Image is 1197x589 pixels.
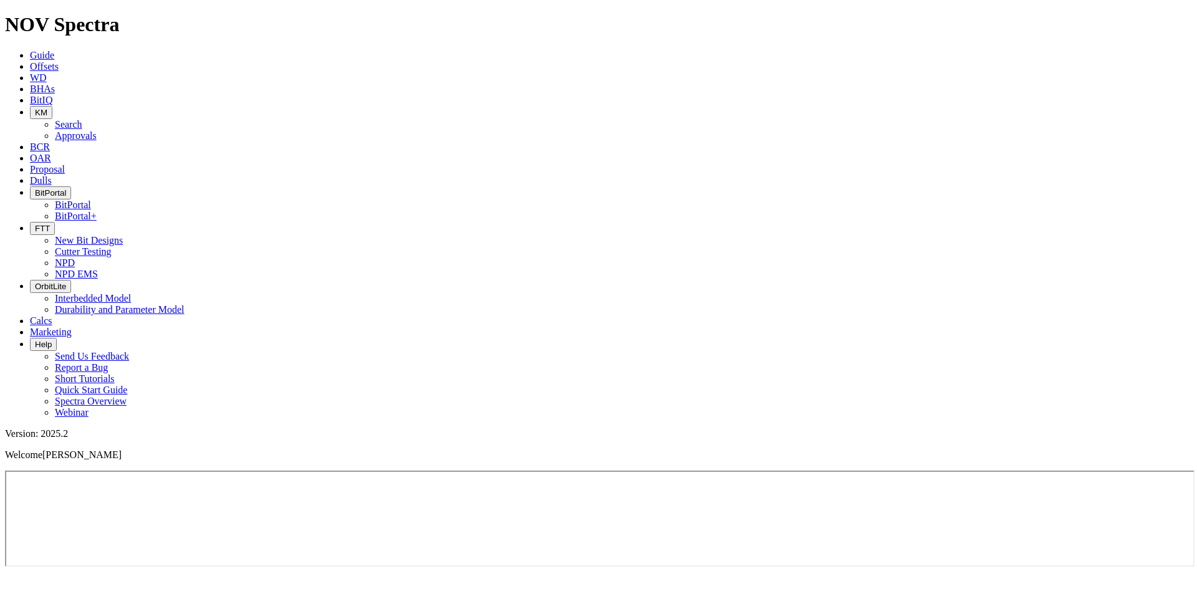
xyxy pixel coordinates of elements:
span: Help [35,340,52,349]
a: BHAs [30,84,55,94]
button: BitPortal [30,186,71,199]
h1: NOV Spectra [5,13,1192,36]
a: New Bit Designs [55,235,123,246]
button: OrbitLite [30,280,71,293]
a: Webinar [55,407,89,418]
a: Proposal [30,164,65,175]
span: BitPortal [35,188,66,198]
a: WD [30,72,47,83]
span: KM [35,108,47,117]
div: Version: 2025.2 [5,428,1192,439]
a: BCR [30,141,50,152]
a: Short Tutorials [55,373,115,384]
a: Report a Bug [55,362,108,373]
a: OAR [30,153,51,163]
a: Spectra Overview [55,396,127,406]
button: FTT [30,222,55,235]
a: Dulls [30,175,52,186]
a: Marketing [30,327,72,337]
a: NPD [55,257,75,268]
a: BitPortal+ [55,211,97,221]
a: Guide [30,50,54,60]
a: Quick Start Guide [55,385,127,395]
a: Cutter Testing [55,246,112,257]
a: BitIQ [30,95,52,105]
p: Welcome [5,449,1192,461]
a: NPD EMS [55,269,98,279]
a: Search [55,119,82,130]
span: OrbitLite [35,282,66,291]
a: Approvals [55,130,97,141]
button: Help [30,338,57,351]
a: Send Us Feedback [55,351,129,362]
button: KM [30,106,52,119]
a: Durability and Parameter Model [55,304,185,315]
a: Interbedded Model [55,293,131,304]
a: BitPortal [55,199,91,210]
a: Offsets [30,61,59,72]
iframe: To enrich screen reader interactions, please activate Accessibility in Grammarly extension settings [5,471,1195,567]
span: FTT [35,224,50,233]
a: Calcs [30,315,52,326]
span: [PERSON_NAME] [42,449,122,460]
